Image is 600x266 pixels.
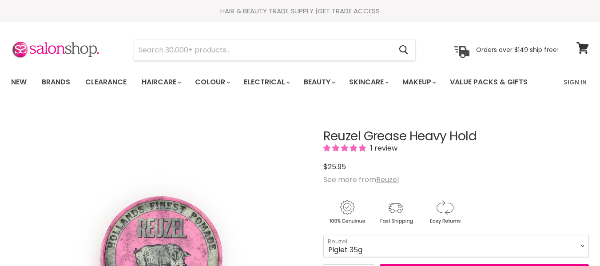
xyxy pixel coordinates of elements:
ul: Main menu [4,69,546,95]
a: Makeup [396,73,441,91]
img: shipping.gif [372,199,419,226]
span: 1 review [368,143,397,153]
a: Brands [35,73,77,91]
span: See more from [323,175,399,185]
a: Beauty [297,73,341,91]
img: genuine.gif [323,199,370,226]
a: Colour [188,73,235,91]
h1: Reuzel Grease Heavy Hold [323,130,589,143]
button: Search [392,40,415,60]
a: Electrical [237,73,295,91]
img: returns.gif [421,199,468,226]
a: Value Packs & Gifts [443,73,534,91]
a: Skincare [342,73,394,91]
a: Haircare [135,73,187,91]
a: Reuzel [376,175,399,185]
span: $25.95 [323,162,346,172]
a: New [4,73,33,91]
a: Sign In [558,73,592,91]
a: GET TRADE ACCESS [318,6,380,16]
p: Orders over $149 ship free! [476,46,559,54]
a: Clearance [79,73,133,91]
input: Search [134,40,392,60]
form: Product [134,40,416,61]
span: 5.00 stars [323,143,368,153]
